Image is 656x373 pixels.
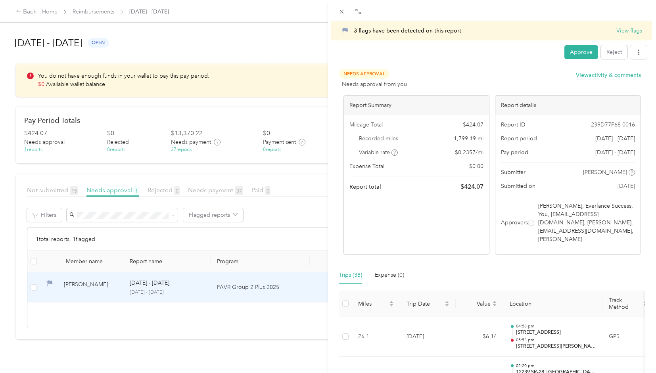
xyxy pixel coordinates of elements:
[516,363,596,369] p: 02:20 pm
[456,291,503,317] th: Value
[495,96,641,115] div: Report details
[538,202,633,243] span: [PERSON_NAME], Everlance Success, You, [EMAIL_ADDRESS][DOMAIN_NAME], [PERSON_NAME], [EMAIL_ADDRES...
[643,300,648,304] span: caret-up
[339,271,362,279] div: Trips (38)
[455,148,483,157] span: $ 0.2357 / mi
[609,297,641,310] span: Track Method
[445,300,449,304] span: caret-up
[612,329,656,373] iframe: Everlance-gr Chat Button Frame
[407,300,443,307] span: Trip Date
[602,291,654,317] th: Track Method
[576,71,641,79] button: Viewactivity & comments
[463,121,483,129] span: $ 424.07
[400,291,456,317] th: Trip Date
[454,134,483,143] span: 1,799.19 mi
[618,182,635,190] span: [DATE]
[349,121,383,129] span: Mileage Total
[501,134,537,143] span: Report period
[389,300,394,304] span: caret-up
[595,134,635,143] span: [DATE] - [DATE]
[616,27,642,35] button: View flags
[389,303,394,308] span: caret-down
[501,148,528,157] span: Pay period
[501,121,526,129] span: Report ID
[358,300,387,307] span: Miles
[469,162,483,170] span: $ 0.00
[462,300,491,307] span: Value
[352,291,400,317] th: Miles
[359,134,398,143] span: Recorded miles
[400,317,456,357] td: [DATE]
[375,271,404,279] div: Expense (0)
[591,121,635,129] span: 239D77F68-0016
[349,183,381,191] span: Report total
[583,168,627,176] span: [PERSON_NAME]
[359,148,398,157] span: Variable rate
[501,168,526,176] span: Submitter
[595,148,635,157] span: [DATE] - [DATE]
[349,162,384,170] span: Expense Total
[339,69,389,78] span: Needs Approval
[643,303,648,308] span: caret-down
[342,80,407,88] span: Needs approval from you
[352,317,400,357] td: 26.1
[564,45,598,59] button: Approve
[516,337,596,343] p: 05:53 pm
[501,182,535,190] span: Submitted on
[460,182,483,191] span: $ 424.07
[445,303,449,308] span: caret-down
[492,300,497,304] span: caret-up
[456,317,503,357] td: $6.14
[344,96,489,115] div: Report Summary
[516,329,596,336] p: [STREET_ADDRESS]
[516,343,596,350] p: [STREET_ADDRESS][PERSON_NAME]
[354,27,461,34] span: 3 flags have been detected on this report
[516,323,596,329] p: 04:58 pm
[501,218,528,227] span: Approvers
[601,45,627,59] button: Reject
[492,303,497,308] span: caret-down
[602,317,654,357] td: GPS
[503,291,602,317] th: Location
